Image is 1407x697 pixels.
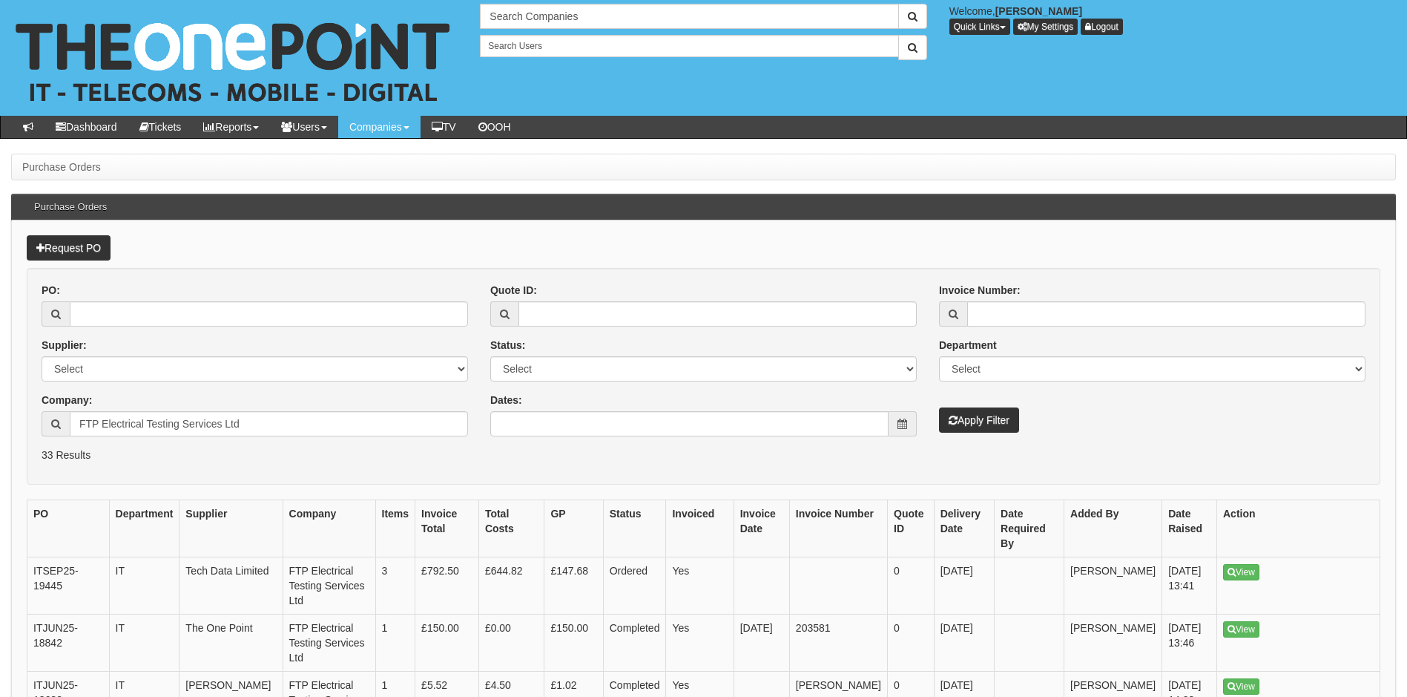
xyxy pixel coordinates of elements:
label: Dates: [490,393,522,408]
th: Action [1217,500,1380,557]
a: View [1223,564,1259,580]
th: Items [375,500,415,557]
label: Supplier: [42,338,87,353]
input: Search Companies [480,4,898,29]
td: [DATE] [934,557,994,615]
td: [PERSON_NAME] [1064,557,1162,615]
label: PO: [42,283,60,298]
th: Invoice Number [789,500,887,557]
li: Purchase Orders [22,160,101,174]
button: Apply Filter [939,408,1019,433]
td: £792.50 [415,557,479,615]
td: ITSEP25-19445 [27,557,110,615]
td: £150.00 [544,615,603,672]
th: Delivery Date [934,500,994,557]
th: Invoice Total [415,500,479,557]
td: The One Point [179,615,283,672]
button: Quick Links [949,19,1010,35]
td: Completed [603,615,666,672]
td: FTP Electrical Testing Services Ltd [283,615,375,672]
th: Supplier [179,500,283,557]
th: Date Raised [1162,500,1217,557]
th: Invoice Date [734,500,789,557]
p: 33 Results [42,448,1365,462]
td: IT [109,615,179,672]
input: Search Users [480,35,898,57]
td: Ordered [603,557,666,615]
a: View [1223,621,1259,638]
a: Dashboard [45,116,128,138]
td: 1 [375,615,415,672]
td: £0.00 [478,615,544,672]
td: Yes [666,615,734,672]
a: My Settings [1013,19,1078,35]
a: Companies [338,116,421,138]
td: £147.68 [544,557,603,615]
th: Status [603,500,666,557]
td: [DATE] [934,615,994,672]
div: Welcome, [938,4,1407,35]
th: Department [109,500,179,557]
th: Invoiced [666,500,734,557]
td: £644.82 [478,557,544,615]
td: 0 [888,615,935,672]
label: Quote ID: [490,283,537,298]
label: Invoice Number: [939,283,1021,298]
th: Date Required By [995,500,1064,557]
td: Yes [666,557,734,615]
a: Request PO [27,235,111,261]
th: Company [283,500,375,557]
label: Company: [42,393,92,408]
td: £150.00 [415,615,479,672]
b: [PERSON_NAME] [995,5,1082,17]
td: [DATE] 13:41 [1162,557,1217,615]
label: Department [939,338,997,353]
td: Tech Data Limited [179,557,283,615]
td: 0 [888,557,935,615]
th: GP [544,500,603,557]
a: TV [421,116,467,138]
td: [PERSON_NAME] [1064,615,1162,672]
a: View [1223,678,1259,695]
th: PO [27,500,110,557]
th: Quote ID [888,500,935,557]
a: OOH [467,116,522,138]
td: FTP Electrical Testing Services Ltd [283,557,375,615]
th: Added By [1064,500,1162,557]
a: Tickets [128,116,193,138]
h3: Purchase Orders [27,194,114,220]
td: [DATE] [734,615,789,672]
a: Reports [192,116,270,138]
td: [DATE] 13:46 [1162,615,1217,672]
td: 203581 [789,615,887,672]
td: ITJUN25-18842 [27,615,110,672]
td: IT [109,557,179,615]
a: Logout [1081,19,1123,35]
th: Total Costs [478,500,544,557]
label: Status: [490,338,525,353]
td: 3 [375,557,415,615]
a: Users [270,116,338,138]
